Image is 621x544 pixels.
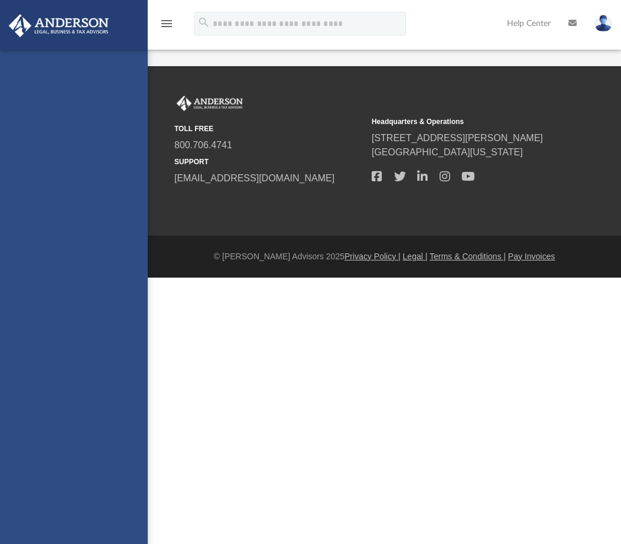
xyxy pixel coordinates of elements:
[372,116,561,127] small: Headquarters & Operations
[372,147,523,157] a: [GEOGRAPHIC_DATA][US_STATE]
[5,14,112,37] img: Anderson Advisors Platinum Portal
[372,133,543,143] a: [STREET_ADDRESS][PERSON_NAME]
[160,22,174,31] a: menu
[174,96,245,111] img: Anderson Advisors Platinum Portal
[403,252,428,261] a: Legal |
[148,250,621,263] div: © [PERSON_NAME] Advisors 2025
[174,157,363,167] small: SUPPORT
[174,123,363,134] small: TOLL FREE
[508,252,555,261] a: Pay Invoices
[174,173,334,183] a: [EMAIL_ADDRESS][DOMAIN_NAME]
[197,16,210,29] i: search
[430,252,506,261] a: Terms & Conditions |
[160,17,174,31] i: menu
[344,252,401,261] a: Privacy Policy |
[594,15,612,32] img: User Pic
[174,140,232,150] a: 800.706.4741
